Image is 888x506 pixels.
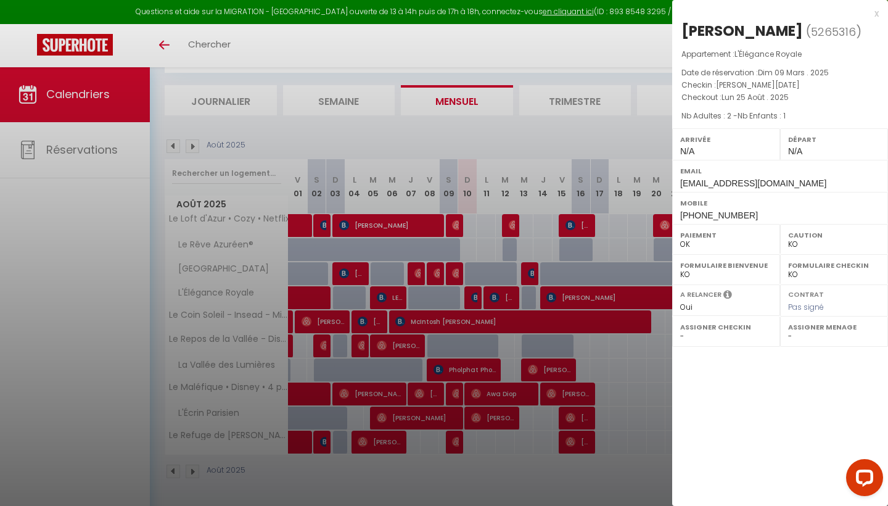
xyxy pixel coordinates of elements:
span: [PHONE_NUMBER] [680,210,758,220]
span: Nb Adultes : 2 - [681,110,786,121]
p: Checkin : [681,79,879,91]
label: Assigner Checkin [680,321,772,333]
p: Appartement : [681,48,879,60]
i: Sélectionner OUI si vous souhaiter envoyer les séquences de messages post-checkout [723,289,732,303]
label: Email [680,165,880,177]
span: Pas signé [788,302,824,312]
label: Formulaire Checkin [788,259,880,272]
label: Assigner Menage [788,321,880,333]
span: [EMAIL_ADDRESS][DOMAIN_NAME] [680,178,826,188]
span: Dim 09 Mars . 2025 [758,67,829,78]
span: ( ) [806,23,861,40]
label: Mobile [680,197,880,209]
span: N/A [680,146,694,156]
label: Formulaire Bienvenue [680,259,772,272]
div: x [672,6,879,21]
span: L'Élégance Royale [734,49,802,59]
label: Caution [788,229,880,241]
p: Date de réservation : [681,67,879,79]
span: 5265316 [811,24,856,39]
span: N/A [788,146,802,156]
div: [PERSON_NAME] [681,21,803,41]
label: Arrivée [680,133,772,146]
span: [PERSON_NAME][DATE] [716,80,800,90]
p: Checkout : [681,91,879,104]
span: Nb Enfants : 1 [738,110,786,121]
label: Contrat [788,289,824,297]
span: Lun 25 Août . 2025 [721,92,789,102]
label: A relancer [680,289,721,300]
iframe: LiveChat chat widget [836,454,888,506]
label: Départ [788,133,880,146]
label: Paiement [680,229,772,241]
